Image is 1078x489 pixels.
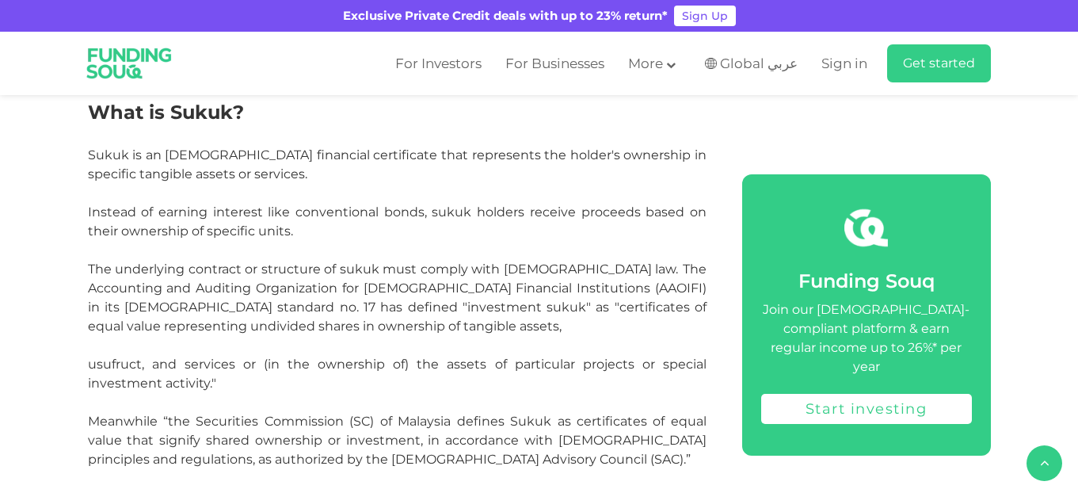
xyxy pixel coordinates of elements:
[501,51,608,77] a: For Businesses
[391,51,486,77] a: For Investors
[76,35,183,92] img: Logo
[343,7,668,25] div: Exclusive Private Credit deals with up to 23% return*
[88,204,707,239] span: Instead of earning interest like conventional bonds, sukuk holders receive proceeds based on thei...
[88,357,707,391] span: usufruct, and services or (in the ownership of) the assets of particular projects or special inve...
[903,55,975,71] span: Get started
[1027,445,1062,481] button: back
[720,55,798,73] span: Global عربي
[761,300,972,376] div: Join our [DEMOGRAPHIC_DATA]-compliant platform & earn regular income up to 26%* per year
[628,55,663,71] span: More
[88,414,707,467] span: Meanwhile “the Securities Commission (SC) of Malaysia defines Sukuk as certificates of equal valu...
[798,269,935,292] span: Funding Souq
[674,6,736,26] a: Sign Up
[817,51,867,77] a: Sign in
[821,55,867,71] span: Sign in
[761,394,972,424] a: Start investing
[705,58,717,69] img: SA Flag
[88,262,707,334] span: The underlying contract or structure of sukuk must comply with [DEMOGRAPHIC_DATA] law. The Accoun...
[88,147,707,181] span: Sukuk is an [DEMOGRAPHIC_DATA] financial certificate that represents the holder's ownership in sp...
[844,206,888,250] img: fsicon
[88,101,244,124] span: What is Sukuk?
